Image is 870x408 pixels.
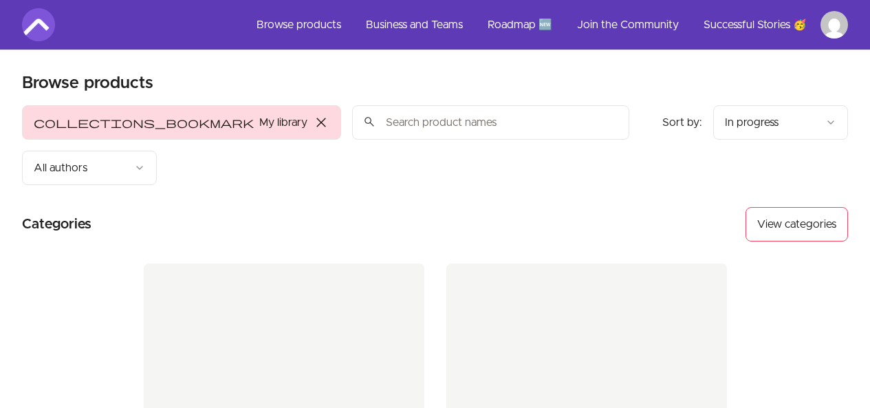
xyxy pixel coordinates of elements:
[477,8,563,41] a: Roadmap 🆕
[22,105,341,140] button: Filter by My library
[355,8,474,41] a: Business and Teams
[313,114,329,131] span: close
[566,8,690,41] a: Join the Community
[22,72,153,94] h1: Browse products
[34,114,254,131] span: collections_bookmark
[693,8,818,41] a: Successful Stories 🥳
[746,207,848,241] button: View categories
[713,105,848,140] button: Product sort options
[820,11,848,39] img: Profile image for Bhavana Reddy Yadala
[246,8,848,41] nav: Main
[363,112,376,131] span: search
[246,8,352,41] a: Browse products
[22,151,157,185] button: Filter by author
[22,8,55,41] img: Amigoscode logo
[662,117,702,128] span: Sort by:
[352,105,629,140] input: Search product names
[22,207,91,241] h2: Categories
